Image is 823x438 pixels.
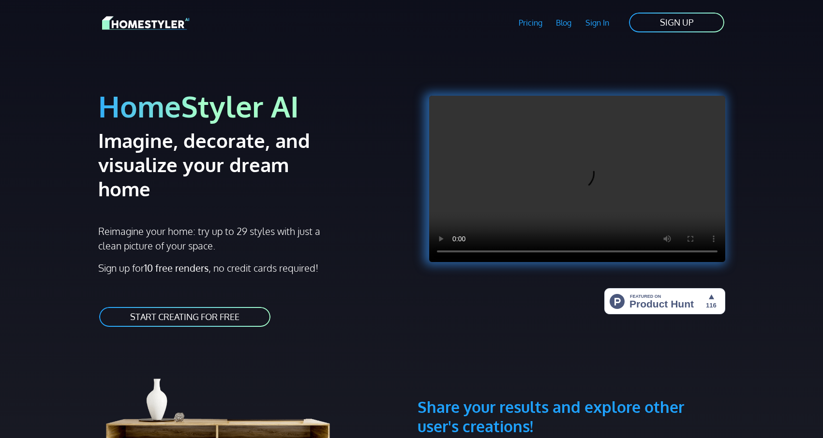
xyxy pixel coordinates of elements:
a: Sign In [579,12,616,34]
a: SIGN UP [628,12,725,33]
img: HomeStyler AI logo [102,15,189,31]
p: Reimagine your home: try up to 29 styles with just a clean picture of your space. [98,224,329,253]
h2: Imagine, decorate, and visualize your dream home [98,128,344,201]
a: START CREATING FOR FREE [98,306,271,328]
strong: 10 free renders [144,262,209,274]
h1: HomeStyler AI [98,88,406,124]
h3: Share your results and explore other user's creations! [418,351,725,436]
p: Sign up for , no credit cards required! [98,261,406,275]
img: HomeStyler AI - Interior Design Made Easy: One Click to Your Dream Home | Product Hunt [604,288,725,314]
a: Pricing [511,12,549,34]
a: Blog [549,12,579,34]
